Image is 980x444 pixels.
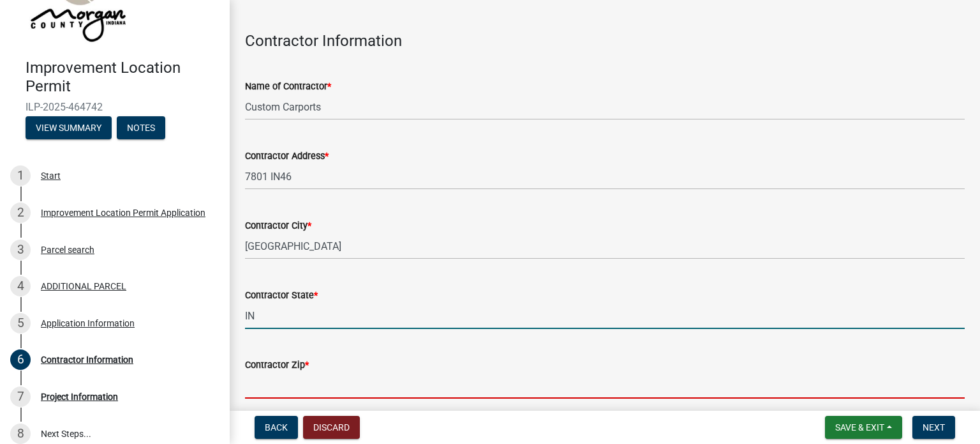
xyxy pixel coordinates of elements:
[41,319,135,328] div: Application Information
[245,32,965,50] h4: Contractor Information
[825,416,902,439] button: Save & Exit
[41,208,205,217] div: Improvement Location Permit Application
[41,392,118,401] div: Project Information
[26,123,112,134] wm-modal-confirm: Summary
[10,165,31,186] div: 1
[245,152,329,161] label: Contractor Address
[245,361,309,370] label: Contractor Zip
[255,416,298,439] button: Back
[923,422,945,433] span: Next
[41,355,133,364] div: Contractor Information
[10,203,31,223] div: 2
[10,276,31,296] div: 4
[245,222,311,231] label: Contractor City
[117,123,165,134] wm-modal-confirm: Notes
[117,116,165,139] button: Notes
[26,101,204,113] span: ILP-2025-464742
[245,82,331,91] label: Name of Contractor
[912,416,955,439] button: Next
[10,424,31,444] div: 8
[26,116,112,139] button: View Summary
[41,171,61,180] div: Start
[41,282,126,291] div: ADDITIONAL PARCEL
[10,313,31,333] div: 5
[303,416,360,439] button: Discard
[265,422,288,433] span: Back
[41,245,94,254] div: Parcel search
[10,387,31,407] div: 7
[835,422,884,433] span: Save & Exit
[10,349,31,370] div: 6
[10,240,31,260] div: 3
[26,59,219,96] h4: Improvement Location Permit
[245,291,318,300] label: Contractor State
